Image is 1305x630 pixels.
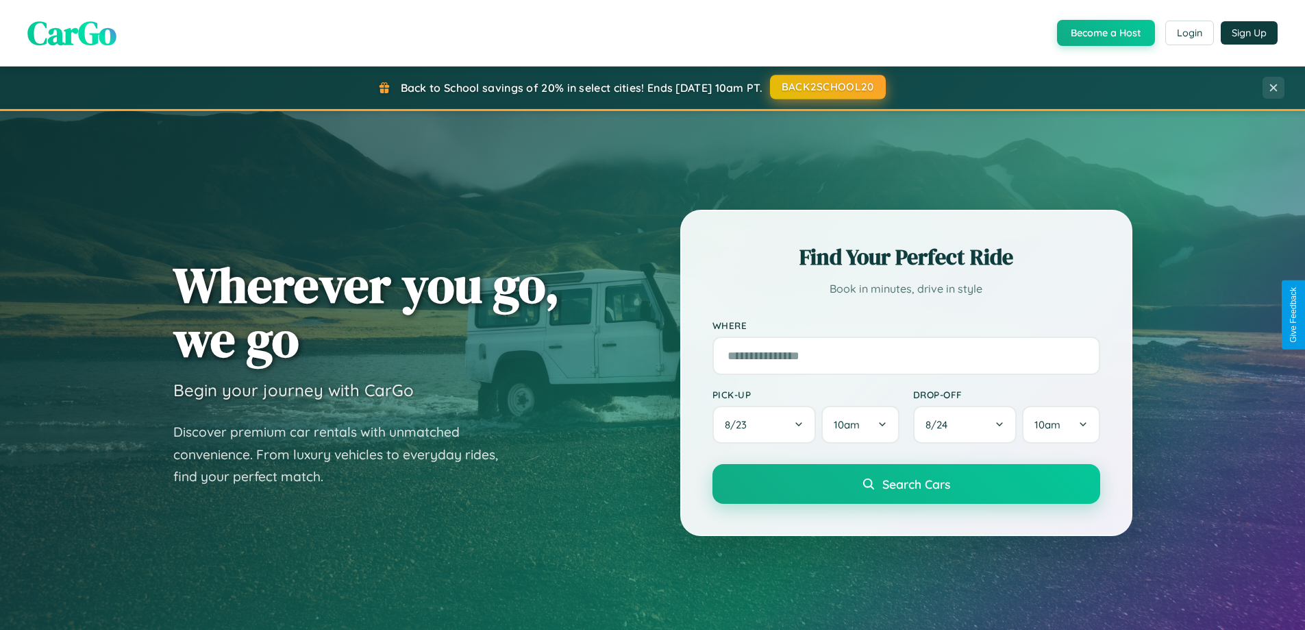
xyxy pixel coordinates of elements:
button: Login [1165,21,1214,45]
h2: Find Your Perfect Ride [712,242,1100,272]
h3: Begin your journey with CarGo [173,380,414,400]
button: 8/23 [712,406,817,444]
button: BACK2SCHOOL20 [770,75,886,99]
span: 8 / 23 [725,418,754,431]
button: 8/24 [913,406,1017,444]
span: 10am [1034,418,1060,431]
button: 10am [1022,406,1099,444]
p: Discover premium car rentals with unmatched convenience. From luxury vehicles to everyday rides, ... [173,421,516,488]
span: CarGo [27,10,116,56]
p: Book in minutes, drive in style [712,279,1100,299]
label: Pick-up [712,389,899,400]
button: Search Cars [712,464,1100,504]
span: 8 / 24 [925,418,954,431]
h1: Wherever you go, we go [173,258,560,366]
label: Where [712,319,1100,331]
span: Search Cars [882,476,950,492]
span: 10am [834,418,860,431]
label: Drop-off [913,389,1100,400]
button: Become a Host [1057,20,1155,46]
div: Give Feedback [1289,287,1298,343]
button: 10am [821,406,899,444]
span: Back to School savings of 20% in select cities! Ends [DATE] 10am PT. [401,81,762,95]
button: Sign Up [1221,21,1278,45]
